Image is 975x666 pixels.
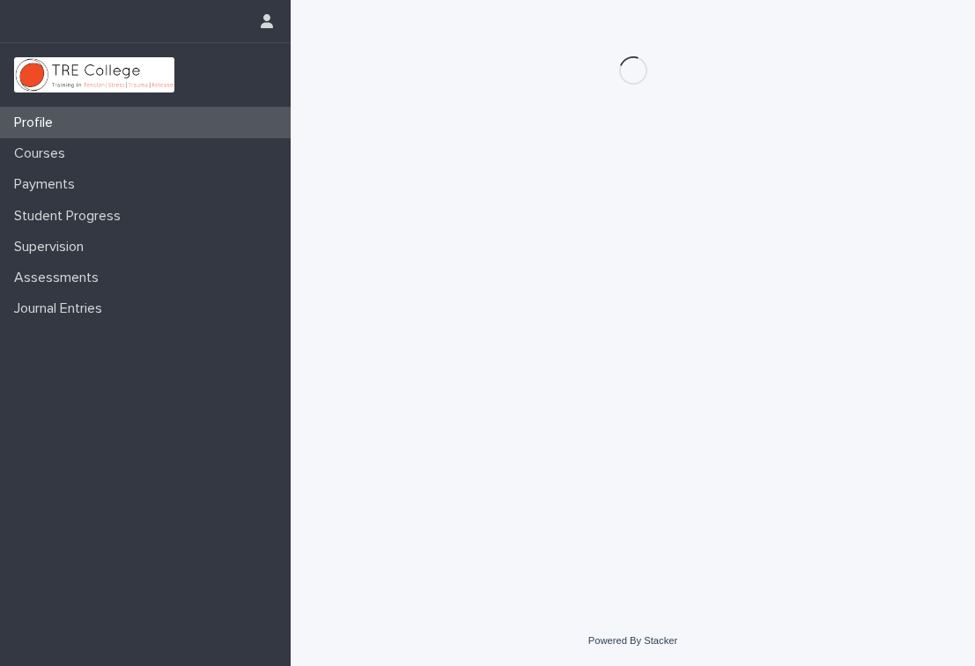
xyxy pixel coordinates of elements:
[7,176,89,193] p: Payments
[7,115,67,131] p: Profile
[7,300,116,317] p: Journal Entries
[14,57,174,92] img: L01RLPSrRaOWR30Oqb5K
[7,145,79,162] p: Courses
[7,270,113,286] p: Assessments
[7,208,135,225] p: Student Progress
[7,239,98,255] p: Supervision
[588,635,677,646] a: Powered By Stacker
